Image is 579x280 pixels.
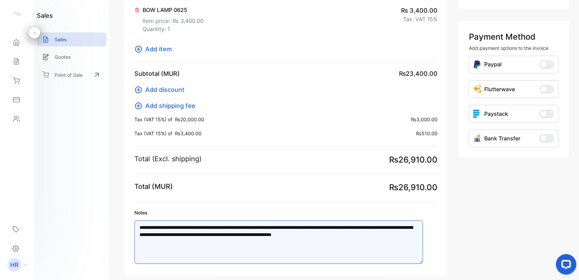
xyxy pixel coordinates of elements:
[401,6,437,15] span: ₨ 3,400.00
[55,36,67,43] p: Sales
[175,116,204,123] span: ₨20,000.00
[484,60,501,69] p: Paypal
[143,25,204,33] p: Quantity: 1
[469,44,559,52] p: Add payment options to the invoice
[469,31,559,43] p: Payment Method
[473,60,481,69] img: Icon
[473,110,481,118] img: icon
[173,17,204,25] span: ₨ 3,400.00
[134,101,199,110] button: Add shipping fee
[484,110,508,118] p: Paystack
[403,15,437,23] p: Tax: VAT 15%
[143,14,204,25] p: Item price:
[37,32,106,46] a: Sales
[55,53,71,60] p: Quotes
[37,67,106,82] a: Point of Sale
[175,130,202,137] span: ₨3,400.00
[10,261,18,269] p: HR
[484,85,515,93] p: Flutterwave
[12,9,22,19] img: logo
[143,6,204,14] p: BOW LAMP 0625
[145,44,172,54] span: Add item
[484,134,520,142] p: Bank Transfer
[399,69,437,78] span: ₨23,400.00
[389,154,437,166] span: ₨26,910.00
[134,209,437,216] label: Notes
[37,11,53,20] h1: sales
[134,154,202,164] p: Total (Excl. shipping)
[134,69,180,78] p: Subtotal (MUR)
[55,71,83,79] p: Point of Sale
[550,251,579,280] iframe: LiveChat chat widget
[411,116,437,123] span: ₨3,000.00
[145,101,195,110] span: Add shipping fee
[473,85,481,93] img: Icon
[134,85,189,94] button: Add discount
[145,85,184,94] span: Add discount
[473,134,481,142] img: Icon
[416,130,437,137] span: ₨510.00
[37,50,106,64] a: Quotes
[389,181,437,194] span: ₨26,910.00
[134,130,202,137] p: Tax (VAT 15%) of
[134,181,173,192] p: Total (MUR)
[134,116,204,123] p: Tax (VAT 15%) of
[134,44,176,54] button: Add item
